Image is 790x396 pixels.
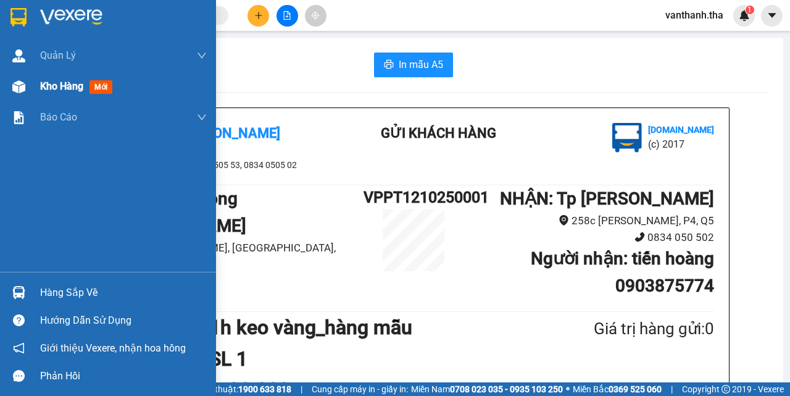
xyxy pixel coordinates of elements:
button: aim [305,5,326,27]
li: 0834 050 501 [113,272,364,289]
span: Cung cấp máy in - giấy in: [312,382,408,396]
b: NHẬN : Tp [PERSON_NAME] [500,188,714,209]
span: Giới thiệu Vexere, nhận hoa hồng [40,340,186,356]
img: logo.jpg [134,15,164,45]
span: vanthanh.tha [655,7,733,23]
span: caret-down [767,10,778,21]
b: Gửi khách hàng [381,125,496,141]
div: Phản hồi [40,367,207,385]
b: [PERSON_NAME] [177,125,280,141]
img: warehouse-icon [12,49,25,62]
span: mới [89,80,112,94]
button: file-add [276,5,298,27]
img: warehouse-icon [12,80,25,93]
li: 0834 050 502 [464,229,714,246]
span: 1 [747,6,752,14]
span: question-circle [13,314,25,326]
strong: 0369 525 060 [609,384,662,394]
span: ⚪️ [566,387,570,392]
h1: SL 1 [209,343,534,374]
span: | [671,382,673,396]
img: warehouse-icon [12,286,25,299]
li: 184 [PERSON_NAME], [GEOGRAPHIC_DATA], [GEOGRAPHIC_DATA] [113,240,364,272]
span: notification [13,342,25,354]
h1: 1h keo vàng_hàng mẫu [209,312,534,343]
b: [DOMAIN_NAME] [104,47,170,57]
button: plus [247,5,269,27]
span: down [197,112,207,122]
span: printer [384,59,394,71]
h1: VPPT1210250001 [364,185,464,209]
div: Hàng sắp về [40,284,207,302]
span: message [13,370,25,382]
b: [PERSON_NAME] [15,80,70,138]
span: Miền Bắc [573,382,662,396]
img: solution-icon [12,111,25,124]
img: logo.jpg [612,123,642,153]
span: file-add [283,11,291,20]
span: Kho hàng [40,80,83,92]
li: (c) 2017 [104,59,170,74]
span: Báo cáo [40,109,77,125]
b: Gửi khách hàng [76,18,122,76]
img: logo-vxr [10,8,27,27]
span: In mẫu A5 [399,57,443,72]
span: aim [311,11,320,20]
button: printerIn mẫu A5 [374,53,453,77]
span: Hỗ trợ kỹ thuật: [178,382,291,396]
span: phone [634,232,645,242]
span: | [301,382,302,396]
b: [DOMAIN_NAME] [648,125,714,135]
span: down [197,51,207,61]
li: 0834 0505 53, 0834 0505 02 [113,158,335,172]
div: Hướng dẫn sử dụng [40,311,207,330]
li: (c) 2017 [648,137,714,152]
span: Quản Lý [40,48,76,63]
div: Giá trị hàng gửi: 0 [534,316,714,342]
img: icon-new-feature [739,10,750,21]
button: caret-down [761,5,783,27]
li: 258c [PERSON_NAME], P4, Q5 [464,213,714,229]
span: plus [254,11,263,20]
b: Người nhận : tiến hoàng 0903875774 [531,248,714,296]
span: copyright [721,385,730,394]
span: environment [559,215,569,225]
strong: 1900 633 818 [238,384,291,394]
span: Miền Nam [411,382,563,396]
strong: 0708 023 035 - 0935 103 250 [450,384,563,394]
sup: 1 [746,6,754,14]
